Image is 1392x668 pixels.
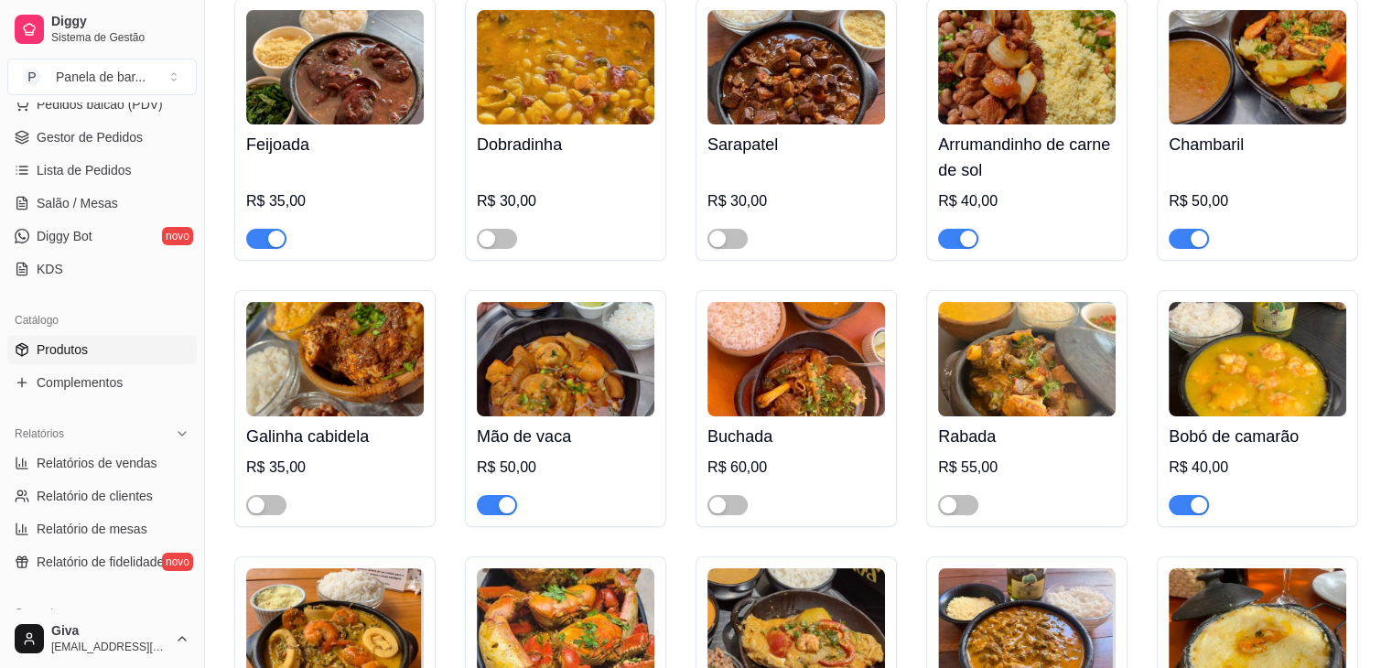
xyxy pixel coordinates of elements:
[37,340,88,359] span: Produtos
[7,123,197,152] a: Gestor de Pedidos
[37,487,153,505] span: Relatório de clientes
[1169,457,1346,479] div: R$ 40,00
[246,302,424,416] img: product-image
[7,448,197,478] a: Relatórios de vendas
[37,95,163,113] span: Pedidos balcão (PDV)
[7,59,197,95] button: Select a team
[37,227,92,245] span: Diggy Bot
[477,10,654,124] img: product-image
[37,454,157,472] span: Relatórios de vendas
[938,10,1116,124] img: product-image
[1169,302,1346,416] img: product-image
[477,132,654,157] h4: Dobradinha
[7,547,197,576] a: Relatório de fidelidadenovo
[246,424,424,449] h4: Galinha cabidela
[707,190,885,212] div: R$ 30,00
[7,481,197,511] a: Relatório de clientes
[477,424,654,449] h4: Mão de vaca
[7,514,197,544] a: Relatório de mesas
[37,161,132,179] span: Lista de Pedidos
[1169,10,1346,124] img: product-image
[938,190,1116,212] div: R$ 40,00
[7,189,197,218] a: Salão / Mesas
[37,128,143,146] span: Gestor de Pedidos
[477,457,654,479] div: R$ 50,00
[7,7,197,51] a: DiggySistema de Gestão
[37,553,164,571] span: Relatório de fidelidade
[707,457,885,479] div: R$ 60,00
[7,617,197,661] button: Giva[EMAIL_ADDRESS][DOMAIN_NAME]
[707,132,885,157] h4: Sarapatel
[707,10,885,124] img: product-image
[246,457,424,479] div: R$ 35,00
[23,68,41,86] span: P
[15,426,64,441] span: Relatórios
[7,598,197,628] div: Gerenciar
[477,302,654,416] img: product-image
[246,190,424,212] div: R$ 35,00
[246,10,424,124] img: product-image
[707,302,885,416] img: product-image
[51,640,167,654] span: [EMAIL_ADDRESS][DOMAIN_NAME]
[7,335,197,364] a: Produtos
[246,132,424,157] h4: Feijoada
[1169,424,1346,449] h4: Bobó de camarão
[7,254,197,284] a: KDS
[938,424,1116,449] h4: Rabada
[707,424,885,449] h4: Buchada
[7,368,197,397] a: Complementos
[51,30,189,45] span: Sistema de Gestão
[1169,132,1346,157] h4: Chambaril
[37,260,63,278] span: KDS
[1169,190,1346,212] div: R$ 50,00
[7,306,197,335] div: Catálogo
[37,373,123,392] span: Complementos
[7,221,197,251] a: Diggy Botnovo
[7,156,197,185] a: Lista de Pedidos
[37,520,147,538] span: Relatório de mesas
[51,623,167,640] span: Giva
[938,457,1116,479] div: R$ 55,00
[37,194,118,212] span: Salão / Mesas
[51,14,189,30] span: Diggy
[938,132,1116,183] h4: Arrumandinho de carne de sol
[938,302,1116,416] img: product-image
[7,90,197,119] button: Pedidos balcão (PDV)
[56,68,146,86] div: Panela de bar ...
[477,190,654,212] div: R$ 30,00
